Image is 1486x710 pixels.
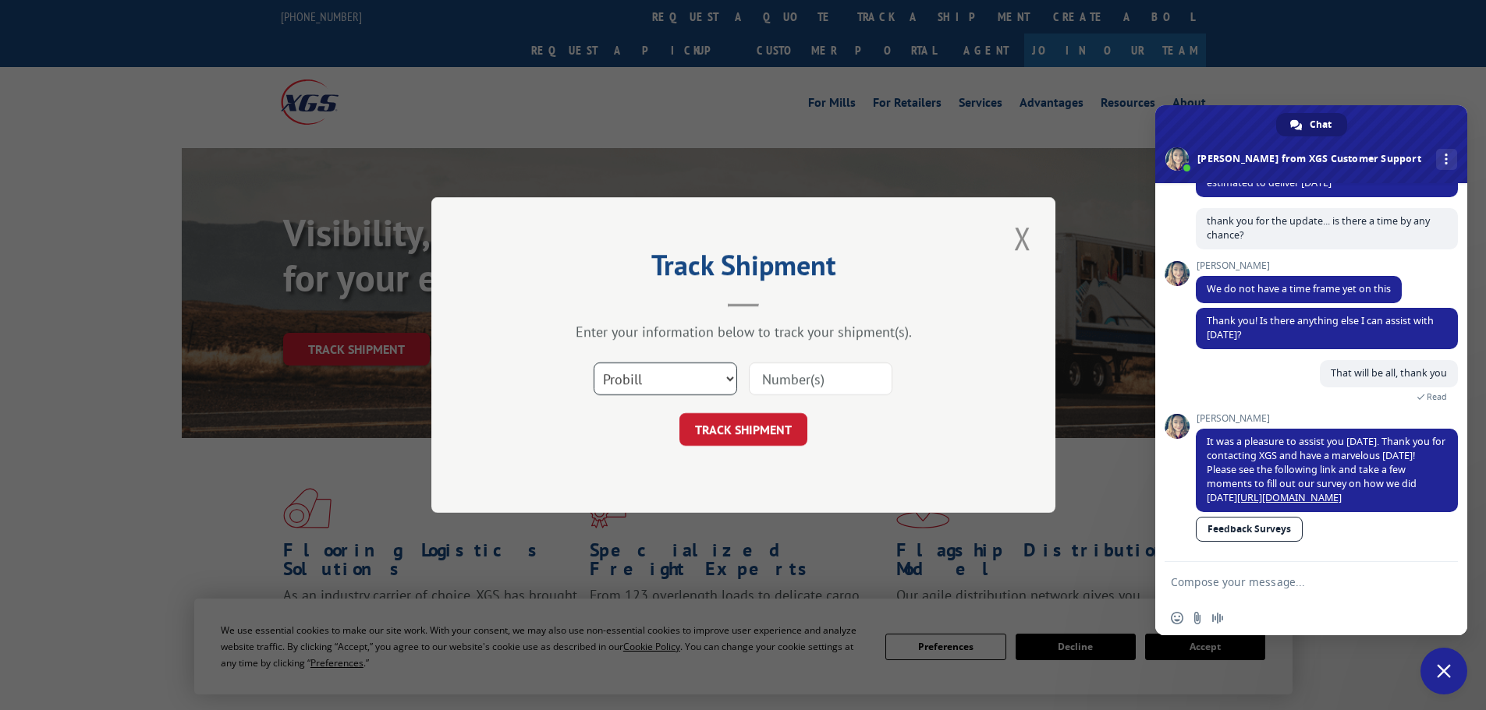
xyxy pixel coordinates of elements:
input: Number(s) [749,362,892,395]
span: Send a file [1191,612,1204,624]
textarea: Compose your message... [1171,562,1420,601]
div: Enter your information below to track your shipment(s). [509,323,977,341]
span: [PERSON_NAME] [1196,413,1458,424]
button: TRACK SHIPMENT [679,413,807,446]
span: It was a pleasure to assist you [DATE]. Thank you for contacting XGS and have a marvelous [DATE]!... [1207,435,1445,504]
a: [URL][DOMAIN_NAME] [1237,491,1342,504]
span: That will be all, thank you [1331,366,1447,380]
a: Chat [1276,113,1347,136]
span: We do not have a time frame yet on this [1207,282,1391,295]
span: Chat [1310,113,1332,136]
h2: Track Shipment [509,254,977,284]
span: Audio message [1211,612,1224,624]
span: Insert an emoji [1171,612,1183,624]
span: [PERSON_NAME] [1196,260,1402,271]
a: Feedback Surveys [1196,517,1303,542]
span: Thank you! Is there anything else I can assist with [DATE]? [1207,314,1434,341]
a: Close chat [1420,648,1467,694]
button: Close modal [1009,217,1036,260]
span: Read [1427,391,1447,402]
span: thank you for the update... is there a time by any chance? [1207,214,1430,242]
